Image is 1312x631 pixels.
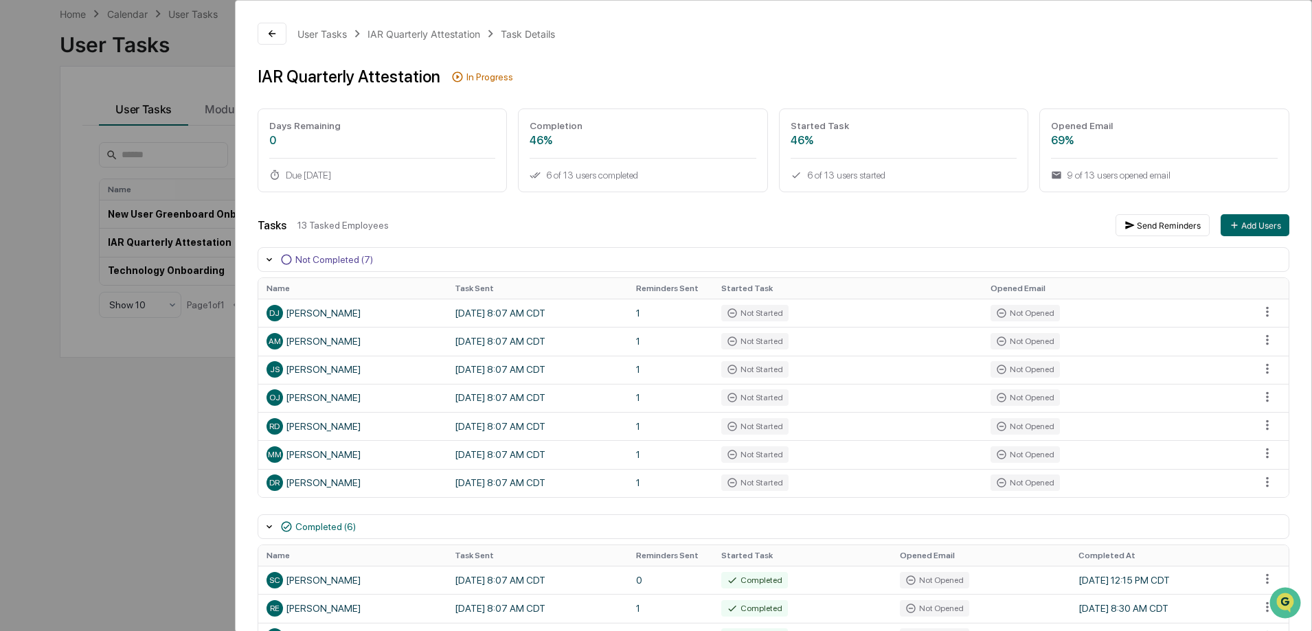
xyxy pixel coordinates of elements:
[1116,214,1210,236] button: Send Reminders
[27,307,87,321] span: Data Lookup
[713,278,982,299] th: Started Task
[466,71,513,82] div: In Progress
[1051,170,1278,181] div: 9 of 13 users opened email
[628,440,713,468] td: 1
[14,282,25,293] div: 🖐️
[628,356,713,384] td: 1
[900,572,969,588] div: Not Opened
[1221,214,1289,236] button: Add Users
[446,440,628,468] td: [DATE] 8:07 AM CDT
[1070,566,1252,594] td: [DATE] 12:15 PM CDT
[29,105,54,130] img: 8933085812038_c878075ebb4cc5468115_72.jpg
[258,67,440,87] div: IAR Quarterly Attestation
[8,275,94,300] a: 🖐️Preclearance
[628,384,713,412] td: 1
[530,170,756,181] div: 6 of 13 users completed
[43,224,111,235] span: [PERSON_NAME]
[62,105,225,119] div: Start new chat
[791,120,1017,131] div: Started Task
[982,278,1252,299] th: Opened Email
[269,336,281,346] span: AM
[446,327,628,355] td: [DATE] 8:07 AM CDT
[97,340,166,351] a: Powered byPylon
[791,170,1017,181] div: 6 of 13 users started
[270,365,280,374] span: JS
[100,282,111,293] div: 🗄️
[14,152,92,163] div: Past conversations
[991,389,1060,406] div: Not Opened
[27,225,38,236] img: 1746055101610-c473b297-6a78-478c-a979-82029cc54cd1
[269,575,280,585] span: SC
[991,305,1060,321] div: Not Opened
[267,305,438,321] div: [PERSON_NAME]
[446,594,628,622] td: [DATE] 8:07 AM CDT
[1051,120,1278,131] div: Opened Email
[721,333,789,349] div: Not Started
[628,545,713,566] th: Reminders Sent
[113,281,170,295] span: Attestations
[628,469,713,497] td: 1
[269,393,280,402] span: OJ
[114,224,119,235] span: •
[267,389,438,406] div: [PERSON_NAME]
[446,412,628,440] td: [DATE] 8:07 AM CDT
[628,327,713,355] td: 1
[297,220,1105,231] div: 13 Tasked Employees
[258,545,446,566] th: Name
[137,341,166,351] span: Pylon
[43,187,148,198] span: Airionne [PERSON_NAME]
[14,174,36,196] img: Airionne Solanke
[721,361,789,378] div: Not Started
[94,275,176,300] a: 🗄️Attestations
[267,474,438,491] div: [PERSON_NAME]
[1070,545,1252,566] th: Completed At
[892,545,1070,566] th: Opened Email
[446,545,628,566] th: Task Sent
[295,521,356,532] div: Completed (6)
[991,361,1060,378] div: Not Opened
[991,418,1060,435] div: Not Opened
[267,446,438,463] div: [PERSON_NAME]
[258,278,446,299] th: Name
[1051,134,1278,147] div: 69%
[14,29,250,51] p: How can we help?
[721,446,789,463] div: Not Started
[721,474,789,491] div: Not Started
[991,474,1060,491] div: Not Opened
[269,120,496,131] div: Days Remaining
[1070,594,1252,622] td: [DATE] 8:30 AM CDT
[721,572,788,588] div: Completed
[268,450,282,459] span: MM
[14,308,25,319] div: 🔎
[713,545,892,566] th: Started Task
[267,572,438,588] div: [PERSON_NAME]
[269,478,280,487] span: DR
[530,120,756,131] div: Completion
[267,600,438,617] div: [PERSON_NAME]
[258,219,286,232] div: Tasks
[446,469,628,497] td: [DATE] 8:07 AM CDT
[234,109,250,126] button: Start new chat
[297,28,347,40] div: User Tasks
[267,361,438,378] div: [PERSON_NAME]
[1268,586,1305,623] iframe: Open customer support
[628,299,713,327] td: 1
[446,278,628,299] th: Task Sent
[269,170,496,181] div: Due [DATE]
[721,418,789,435] div: Not Started
[269,422,280,431] span: RD
[721,305,789,321] div: Not Started
[900,600,969,617] div: Not Opened
[122,224,150,235] span: [DATE]
[628,594,713,622] td: 1
[628,412,713,440] td: 1
[991,446,1060,463] div: Not Opened
[446,299,628,327] td: [DATE] 8:07 AM CDT
[267,333,438,349] div: [PERSON_NAME]
[530,134,756,147] div: 46%
[446,356,628,384] td: [DATE] 8:07 AM CDT
[367,28,480,40] div: IAR Quarterly Attestation
[267,418,438,435] div: [PERSON_NAME]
